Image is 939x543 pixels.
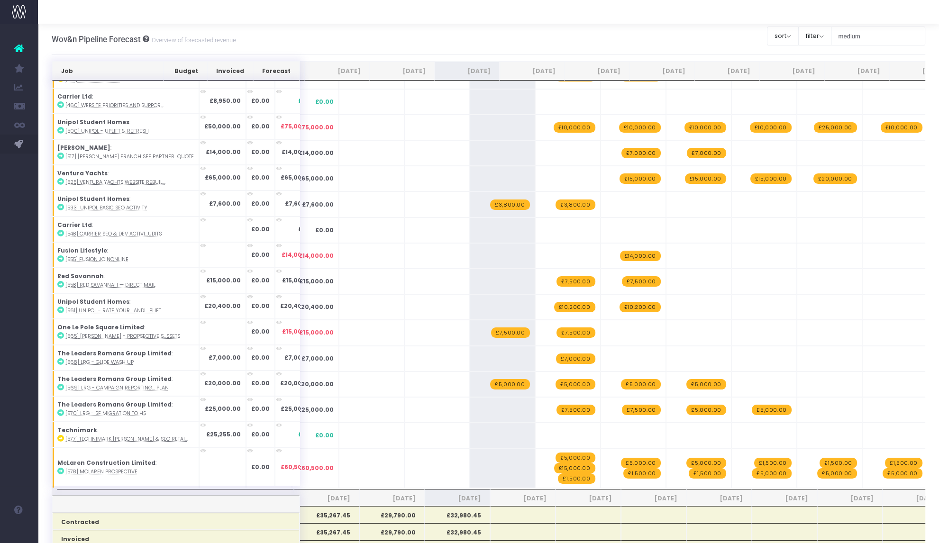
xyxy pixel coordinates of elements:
[892,494,939,503] span: [DATE]
[298,123,334,132] span: £75,000.00
[359,506,425,523] th: £29,790.00
[206,148,241,156] strong: £14,000.00
[556,276,595,287] span: wayahead Revenue Forecast Item
[281,122,317,131] span: £75,000.00
[294,506,359,523] th: £35,267.45
[622,276,660,287] span: wayahead Revenue Forecast Item
[57,221,92,229] strong: Carrier Ltd
[52,422,199,447] td: :
[305,62,370,81] th: Jun 25: activate to sort column ascending
[281,173,317,182] span: £65,000.00
[149,35,236,44] small: Overview of forecasted revenue
[65,468,137,475] abbr: [578] McLaren Prospective
[750,122,792,133] span: wayahead Revenue Forecast Item
[251,430,270,438] strong: £0.00
[817,468,857,479] span: wayahead Revenue Forecast Item
[554,122,595,133] span: wayahead Revenue Forecast Item
[620,251,661,261] span: wayahead Revenue Forecast Item
[52,62,164,81] th: Job: activate to sort column ascending
[754,458,791,468] span: wayahead Revenue Forecast Item
[885,458,922,468] span: wayahead Revenue Forecast Item
[12,524,26,538] img: images/default_profile_image.png
[52,447,199,487] td: :
[630,494,677,503] span: [DATE]
[813,173,857,184] span: wayahead Revenue Forecast Item
[52,139,199,165] td: :
[65,102,164,109] abbr: [460] Website priorities and support
[298,430,317,439] span: £0.00
[629,62,694,81] th: Nov 25: activate to sort column ascending
[57,298,129,306] strong: Unipol Student Homes
[209,353,241,362] strong: £7,000.00
[298,464,334,472] span: £60,500.00
[689,468,726,479] span: wayahead Revenue Forecast Item
[303,494,350,503] span: [DATE]
[251,379,270,387] strong: £0.00
[619,122,661,133] span: wayahead Revenue Forecast Item
[750,173,792,184] span: wayahead Revenue Forecast Item
[761,494,808,503] span: [DATE]
[565,494,612,503] span: [DATE]
[435,62,500,81] th: Aug 25: activate to sort column ascending
[686,458,726,468] span: wayahead Revenue Forecast Item
[621,379,660,389] span: wayahead Revenue Forecast Item
[556,379,595,389] span: wayahead Revenue Forecast Item
[251,173,270,181] strong: £0.00
[284,353,317,362] span: £7,000.00
[57,195,129,203] strong: Unipol Student Homes
[282,327,317,336] span: £15,000.00
[490,379,529,389] span: wayahead Revenue Forecast Item
[57,323,144,331] strong: One Le Pole Square Limited
[490,199,529,210] span: wayahead Revenue Forecast Item
[65,333,180,340] abbr: [565] Rhatigan - Propsective supporting assets
[824,62,889,81] th: Feb 26: activate to sort column ascending
[52,268,199,293] td: :
[301,354,334,363] span: £7,000.00
[298,97,317,105] span: £0.00
[57,426,97,434] strong: Technimark
[684,122,726,133] span: wayahead Revenue Forecast Item
[281,405,317,413] span: £25,000.00
[210,97,241,105] strong: £8,950.00
[556,353,595,364] span: wayahead Revenue Forecast Item
[65,281,155,289] abbr: [558] Red Savannah — direct mail
[65,204,147,211] abbr: [533] Unipol basic SEO activity
[695,494,743,503] span: [DATE]
[315,431,334,440] span: £0.00
[52,319,199,344] td: :
[881,122,922,133] span: wayahead Revenue Forecast Item
[370,62,435,81] th: Jul 25: activate to sort column ascending
[282,148,317,156] span: £14,000.00
[65,230,162,237] abbr: [548] Carrier SEO & Dev activity following the Audits
[57,92,92,100] strong: Carrier Ltd
[65,435,188,443] abbr: [577] Technimark HotJar & SEO retainer
[251,199,270,208] strong: £0.00
[52,396,199,422] td: :
[798,27,831,45] button: filter
[251,122,270,130] strong: £0.00
[556,327,595,338] span: wayahead Revenue Forecast Item
[52,35,141,44] span: Wov&n Pipeline Forecast
[251,276,270,284] strong: £0.00
[299,149,334,157] span: £14,000.00
[434,494,481,503] span: [DATE]
[556,199,595,210] span: wayahead Revenue Forecast Item
[298,174,334,183] span: £65,000.00
[425,523,490,540] th: £32,980.45
[368,494,416,503] span: [DATE]
[686,405,726,415] span: wayahead Revenue Forecast Item
[294,523,359,540] th: £35,267.45
[65,256,128,263] abbr: [555] Fusion JoinOnline
[253,62,300,81] th: Forecast
[57,375,172,383] strong: The Leaders Romans Group Limited
[315,226,334,235] span: £0.00
[297,303,334,311] span: £20,400.00
[299,328,334,337] span: £15,000.00
[65,179,165,186] abbr: [525] Ventura Yachts Website Rebuild
[620,302,661,312] span: wayahead Revenue Forecast Item
[622,405,660,415] span: wayahead Revenue Forecast Item
[57,118,129,126] strong: Unipol Student Homes
[299,252,334,260] span: £14,000.00
[820,458,857,468] span: wayahead Revenue Forecast Item
[297,380,334,389] span: £20,000.00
